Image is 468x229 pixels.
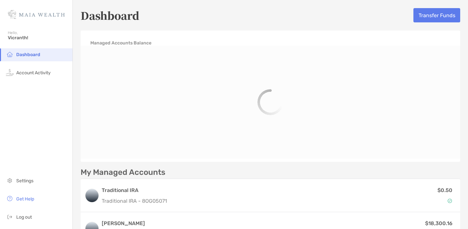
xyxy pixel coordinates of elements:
img: get-help icon [6,195,14,202]
p: $0.50 [437,186,452,194]
h3: Traditional IRA [102,187,167,194]
h3: [PERSON_NAME] [102,220,175,227]
button: Transfer Funds [413,8,460,22]
span: Dashboard [16,52,40,57]
span: Vicranth! [8,35,69,41]
p: $18,300.16 [425,219,452,227]
h5: Dashboard [81,8,139,23]
img: logout icon [6,213,14,221]
img: logo account [85,189,98,202]
img: activity icon [6,68,14,76]
span: Account Activity [16,70,51,76]
span: Get Help [16,196,34,202]
p: My Managed Accounts [81,168,165,176]
img: Account Status icon [448,199,452,203]
span: Log out [16,214,32,220]
span: Settings [16,178,33,184]
img: household icon [6,50,14,58]
p: Traditional IRA - 8OG05071 [102,197,167,205]
h4: Managed Accounts Balance [90,40,151,46]
img: Zoe Logo [8,3,65,26]
img: settings icon [6,176,14,184]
